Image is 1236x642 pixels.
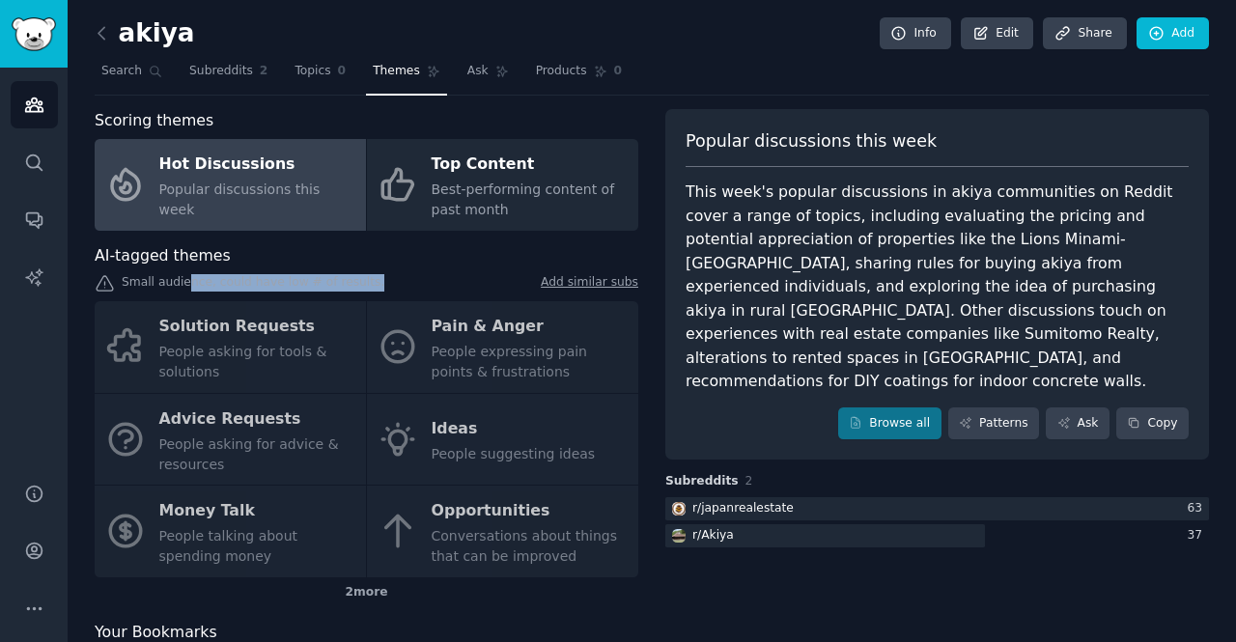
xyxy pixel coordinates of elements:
div: 63 [1187,500,1209,517]
a: Add similar subs [541,274,638,294]
a: Topics0 [288,56,352,96]
div: Top Content [432,150,629,181]
a: Ask [461,56,516,96]
span: Best-performing content of past month [432,181,615,217]
span: Topics [295,63,330,80]
span: Themes [373,63,420,80]
h2: akiya [95,18,195,49]
span: Scoring themes [95,109,213,133]
a: Hot DiscussionsPopular discussions this week [95,139,366,231]
a: Products0 [529,56,629,96]
span: Popular discussions this week [686,129,937,154]
a: Add [1137,17,1209,50]
a: Search [95,56,169,96]
img: japanrealestate [672,502,686,516]
div: Hot Discussions [159,150,356,181]
img: GummySearch logo [12,17,56,51]
div: Small audience, could have low # of results. [95,274,638,294]
span: 0 [338,63,347,80]
a: Top ContentBest-performing content of past month [367,139,638,231]
span: Search [101,63,142,80]
span: Subreddits [189,63,253,80]
a: Share [1043,17,1126,50]
a: Info [880,17,951,50]
span: 2 [260,63,268,80]
span: Subreddits [665,473,739,490]
a: Ask [1046,407,1110,440]
a: japanrealestater/japanrealestate63 [665,497,1209,521]
div: This week's popular discussions in akiya communities on Reddit cover a range of topics, including... [686,181,1189,394]
div: 37 [1187,527,1209,544]
span: Popular discussions this week [159,181,321,217]
span: Ask [467,63,489,80]
span: AI-tagged themes [95,244,231,268]
a: Themes [366,56,447,96]
span: 2 [745,474,753,488]
a: Edit [961,17,1033,50]
span: 0 [614,63,623,80]
button: Copy [1116,407,1189,440]
div: r/ japanrealestate [692,500,794,517]
div: 2 more [95,577,638,608]
a: Patterns [948,407,1039,440]
a: Akiyar/Akiya37 [665,524,1209,548]
div: r/ Akiya [692,527,734,544]
img: Akiya [672,529,686,543]
a: Browse all [838,407,941,440]
span: Products [536,63,587,80]
a: Subreddits2 [183,56,274,96]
